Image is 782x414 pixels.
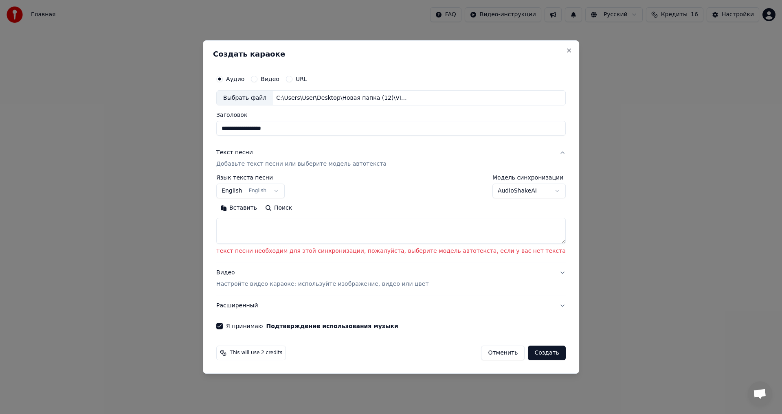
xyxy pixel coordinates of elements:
p: Текст песни необходим для этой синхронизации, пожалуйста, выберите модель автотекста, если у вас ... [216,248,566,256]
button: Отменить [481,346,525,360]
label: Модель синхронизации [492,175,566,181]
label: Видео [261,76,279,82]
p: Добавьте текст песни или выберите модель автотекста [216,160,387,169]
div: C:\Users\User\Desktop\Новая папка (12)\VID_20250927_201747.mp3 [273,94,411,102]
button: Я принимаю [266,323,398,329]
label: Аудио [226,76,244,82]
label: Язык текста песни [216,175,285,181]
label: Я принимаю [226,323,398,329]
button: Поиск [261,202,296,215]
span: This will use 2 credits [230,350,282,356]
h2: Создать караоке [213,50,569,58]
button: Создать [528,346,565,360]
label: Заголовок [216,112,566,118]
button: Вставить [216,202,261,215]
p: Настройте видео караоке: используйте изображение, видео или цвет [216,280,428,288]
div: Выбрать файл [217,91,273,105]
button: Расширенный [216,295,566,316]
div: Текст песни [216,149,253,157]
label: URL [296,76,307,82]
button: Текст песниДобавьте текст песни или выберите модель автотекста [216,142,566,175]
button: ВидеоНастройте видео караоке: используйте изображение, видео или цвет [216,262,566,295]
div: Текст песниДобавьте текст песни или выберите модель автотекста [216,175,566,262]
div: Видео [216,269,428,288]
